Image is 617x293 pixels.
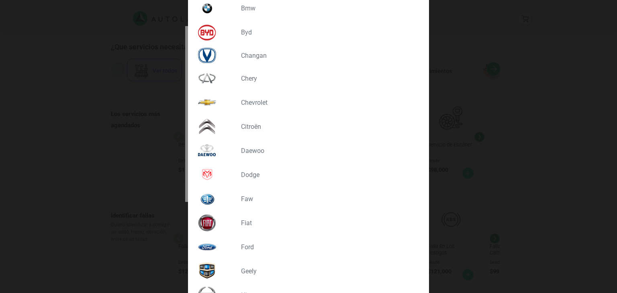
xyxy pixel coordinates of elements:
[241,28,413,36] p: BYD
[198,118,216,135] img: CITROËN
[241,123,413,130] p: CITROËN
[241,243,413,251] p: FORD
[198,190,216,208] img: FAW
[241,219,413,227] p: FIAT
[198,48,216,63] img: CHANGAN
[241,267,413,275] p: GEELY
[198,238,216,256] img: FORD
[198,69,216,87] img: CHERY
[241,52,413,59] p: CHANGAN
[198,142,216,159] img: DAEWOO
[241,147,413,155] p: DAEWOO
[198,94,216,111] img: CHEVROLET
[198,262,216,280] img: GEELY
[198,214,216,232] img: FIAT
[241,99,413,106] p: CHEVROLET
[198,24,216,41] img: BYD
[198,166,216,183] img: DODGE
[241,195,413,203] p: FAW
[241,75,413,82] p: CHERY
[241,171,413,179] p: DODGE
[241,4,413,12] p: BMW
